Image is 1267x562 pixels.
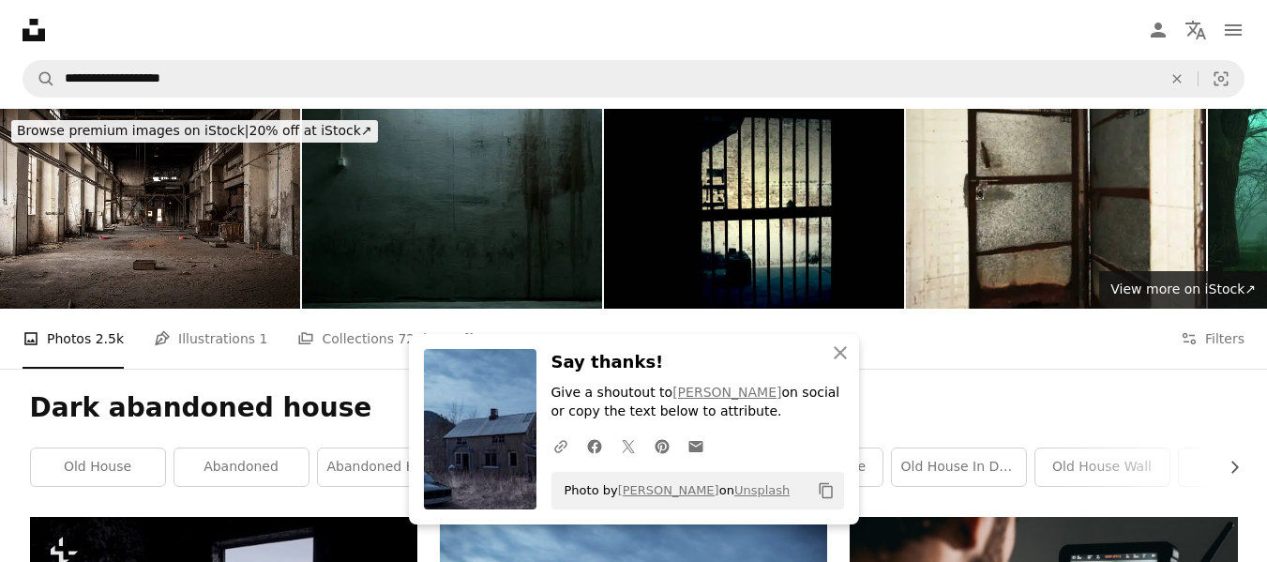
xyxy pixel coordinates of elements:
[23,61,55,97] button: Search Unsplash
[17,123,372,138] span: 20% off at iStock ↗
[398,328,430,349] span: 723k
[618,483,719,497] a: [PERSON_NAME]
[23,19,45,41] a: Home — Unsplash
[551,349,844,376] h3: Say thanks!
[23,60,1244,98] form: Find visuals sitewide
[672,385,781,400] a: [PERSON_NAME]
[31,448,165,486] a: old house
[645,427,679,464] a: Share on Pinterest
[906,109,1206,309] img: Corridor in an Abandoned Building
[679,427,713,464] a: Share over email
[297,309,430,369] a: Collections 723k
[260,328,268,349] span: 1
[1139,11,1177,49] a: Log in / Sign up
[1199,61,1244,97] button: Visual search
[1156,61,1198,97] button: Clear
[551,384,844,421] p: Give a shoutout to on social or copy the text below to attribute.
[1110,281,1256,296] span: View more on iStock ↗
[1035,448,1169,486] a: old house wall
[611,427,645,464] a: Share on Twitter
[174,448,309,486] a: abandoned
[460,309,535,369] a: Users 0
[1099,271,1267,309] a: View more on iStock↗
[30,391,1238,425] h1: Dark abandoned house
[734,483,790,497] a: Unsplash
[526,328,535,349] span: 0
[1181,309,1244,369] button: Filters
[318,448,452,486] a: abandoned house
[578,427,611,464] a: Share on Facebook
[17,123,249,138] span: Browse premium images on iStock |
[1177,11,1214,49] button: Language
[604,109,904,309] img: Spooky abandoned house
[892,448,1026,486] a: old house in dark
[810,475,842,507] button: Copy to clipboard
[302,109,602,309] img: Old empty, grunge basement room
[555,476,791,506] span: Photo by on
[154,309,267,369] a: Illustrations 1
[1217,448,1238,486] button: scroll list to the right
[1214,11,1252,49] button: Menu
